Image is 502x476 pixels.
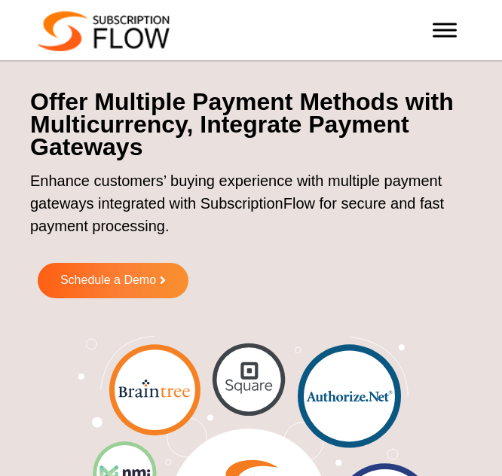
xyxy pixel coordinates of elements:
button: Toggle Menu [433,23,457,37]
span: Schedule a Demo [60,274,156,287]
p: Enhance customers’ buying experience with multiple payment gateways integrated with SubscriptionF... [30,169,472,252]
img: Subscriptionflow [38,11,170,51]
h1: Offer Multiple Payment Methods with Multicurrency, Integrate Payment Gateways [30,90,472,158]
a: Schedule a Demo [38,263,188,298]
